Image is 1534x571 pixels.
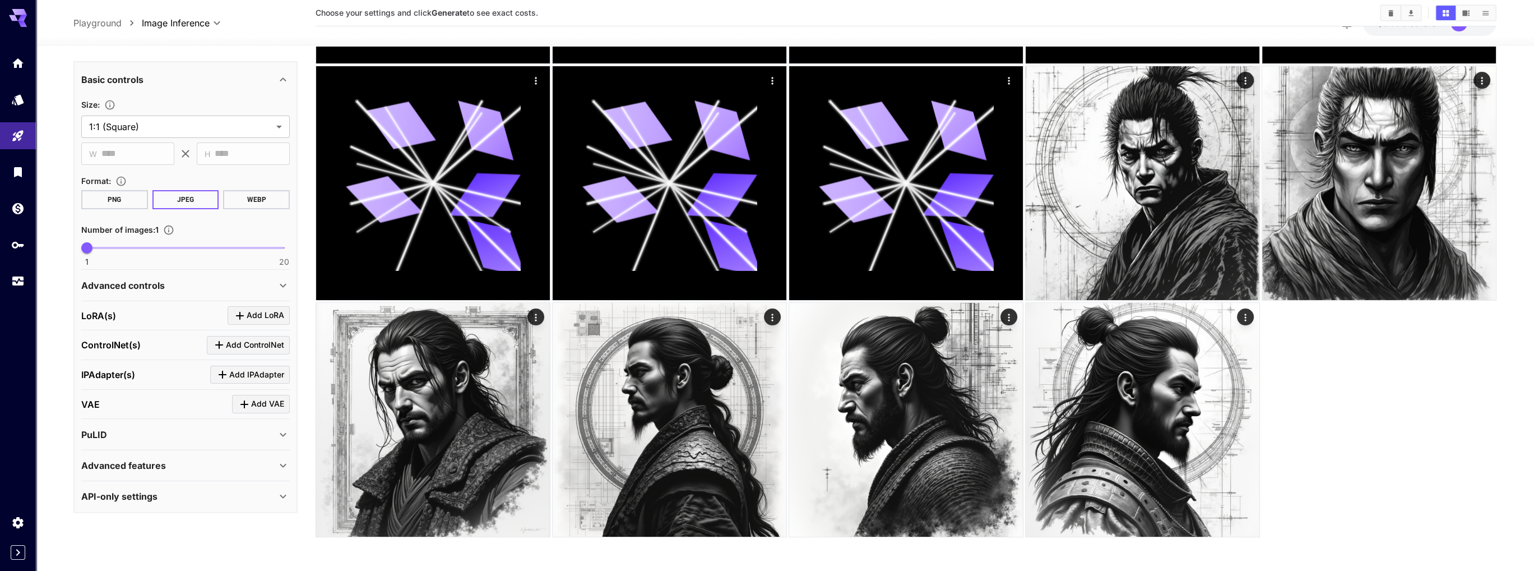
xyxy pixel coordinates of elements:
[1436,6,1456,20] button: Show images in grid view
[11,165,25,179] div: Library
[81,397,100,411] p: VAE
[210,366,290,384] button: Click to add IPAdapter
[73,16,142,30] nav: breadcrumb
[1374,19,1402,28] span: -$0.08
[152,190,219,209] button: JPEG
[81,72,143,86] p: Basic controls
[316,8,538,17] span: Choose your settings and click to see exact costs.
[1237,72,1254,89] div: Actions
[11,201,25,215] div: Wallet
[316,303,550,537] img: z+g8APk9OpZsgAAAABJRU5ErkJggg==
[81,224,159,234] span: Number of images : 1
[226,338,284,352] span: Add ControlNet
[1000,308,1017,325] div: Actions
[81,490,157,503] p: API-only settings
[100,99,120,110] button: Adjust the dimensions of the generated image by specifying its width and height in pixels, or sel...
[1380,4,1422,21] div: Clear ImagesDownload All
[205,147,210,160] span: H
[1026,66,1259,300] img: 4AAAAABJRU5ErkJggg==
[81,421,290,448] div: PuLID
[89,120,272,133] span: 1:1 (Square)
[81,278,165,292] p: Advanced controls
[81,308,116,322] p: LoRA(s)
[11,274,25,288] div: Usage
[1401,6,1421,20] button: Download All
[81,368,135,381] p: IPAdapter(s)
[1476,6,1495,20] button: Show images in list view
[247,308,284,323] span: Add LoRA
[279,256,289,268] span: 20
[527,72,544,89] div: Actions
[1237,308,1254,325] div: Actions
[81,66,290,93] div: Basic controls
[81,428,107,441] p: PuLID
[228,306,290,325] button: Click to add LoRA
[159,224,179,236] button: Specify how many images to generate in a single request. Each image generation will be charged se...
[81,452,290,479] div: Advanced features
[789,303,1023,537] img: PwDQH1AAAAAAElFTkSuQmCC
[81,459,166,472] p: Advanced features
[81,271,290,298] div: Advanced controls
[11,238,25,252] div: API Keys
[1435,4,1496,21] div: Show images in grid viewShow images in video viewShow images in list view
[11,545,25,560] button: Expand sidebar
[1262,66,1496,300] img: y8DP8Cx3+hXiQAAAABJRU5ErkJggg==
[11,93,25,107] div: Models
[81,338,141,352] p: ControlNet(s)
[85,256,89,268] span: 1
[553,303,786,537] img: hOiQkVi8q+DScQrKqVTv9jaqXs8UWwjZdS2+AMYGLHumJqvUgAAAABJRU5ErkJggg==
[11,56,25,70] div: Home
[111,176,131,187] button: Choose the file format for the output image.
[764,72,781,89] div: Actions
[81,176,111,185] span: Format :
[207,336,290,354] button: Click to add ControlNet
[229,368,284,382] span: Add IPAdapter
[1473,72,1490,89] div: Actions
[223,190,290,209] button: WEBP
[251,397,284,411] span: Add VAE
[232,395,290,413] button: Click to add VAE
[1000,72,1017,89] div: Actions
[89,147,97,160] span: W
[1026,303,1259,537] img: INfLSy8H+waUG7f4vmy3cIFY0GrMAAAAASUVORK5CYII=
[142,16,210,30] span: Image Inference
[432,8,467,17] b: Generate
[764,308,781,325] div: Actions
[81,483,290,510] div: API-only settings
[81,99,100,109] span: Size :
[1381,6,1401,20] button: Clear Images
[11,129,25,143] div: Playground
[11,515,25,529] div: Settings
[81,190,148,209] button: PNG
[1456,6,1476,20] button: Show images in video view
[1402,19,1442,28] span: credits left
[527,308,544,325] div: Actions
[73,16,122,30] a: Playground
